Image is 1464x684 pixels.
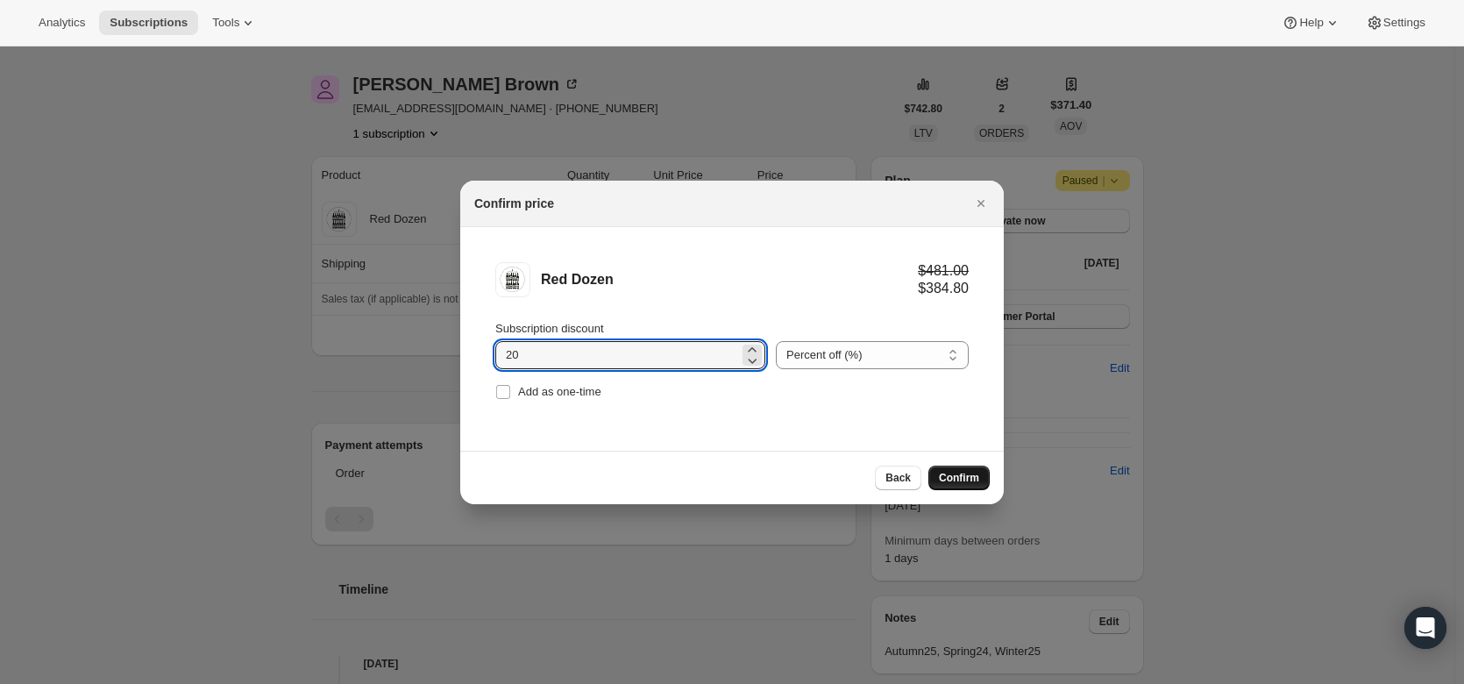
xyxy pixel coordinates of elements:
span: Back [885,471,911,485]
span: Confirm [939,471,979,485]
div: $481.00 [918,262,969,280]
div: Open Intercom Messenger [1404,607,1446,649]
button: Close [969,191,993,216]
h2: Confirm price [474,195,554,212]
span: Subscription discount [495,322,604,335]
button: Confirm [928,466,990,490]
span: Settings [1383,16,1425,30]
span: Tools [212,16,239,30]
span: Add as one-time [518,385,601,398]
span: Analytics [39,16,85,30]
button: Analytics [28,11,96,35]
span: Help [1299,16,1323,30]
button: Tools [202,11,267,35]
button: Settings [1355,11,1436,35]
div: Red Dozen [541,271,918,289]
div: $384.80 [918,280,969,297]
button: Back [875,466,921,490]
button: Subscriptions [99,11,198,35]
button: Help [1271,11,1351,35]
span: Subscriptions [110,16,188,30]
